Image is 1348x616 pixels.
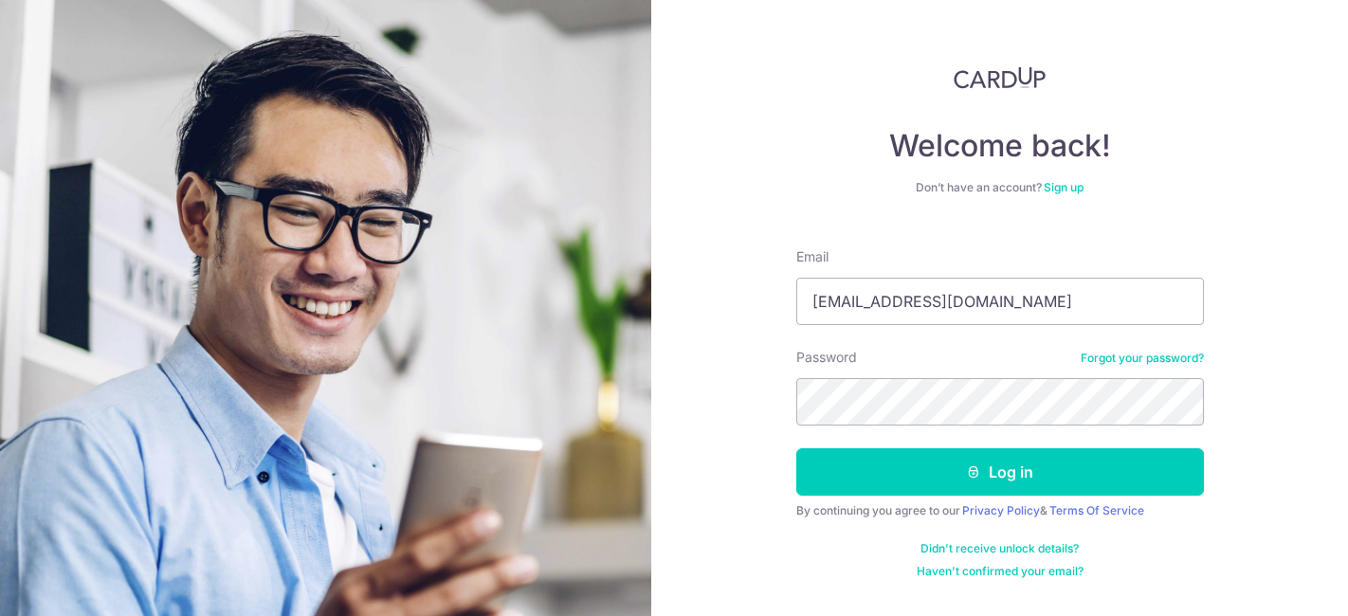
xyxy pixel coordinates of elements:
[1081,351,1204,366] a: Forgot your password?
[917,564,1084,579] a: Haven't confirmed your email?
[796,247,829,266] label: Email
[796,348,857,367] label: Password
[954,66,1047,89] img: CardUp Logo
[796,448,1204,496] button: Log in
[962,503,1040,517] a: Privacy Policy
[1044,180,1084,194] a: Sign up
[796,180,1204,195] div: Don’t have an account?
[796,503,1204,518] div: By continuing you agree to our &
[796,278,1204,325] input: Enter your Email
[920,541,1079,556] a: Didn't receive unlock details?
[1049,503,1144,517] a: Terms Of Service
[796,127,1204,165] h4: Welcome back!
